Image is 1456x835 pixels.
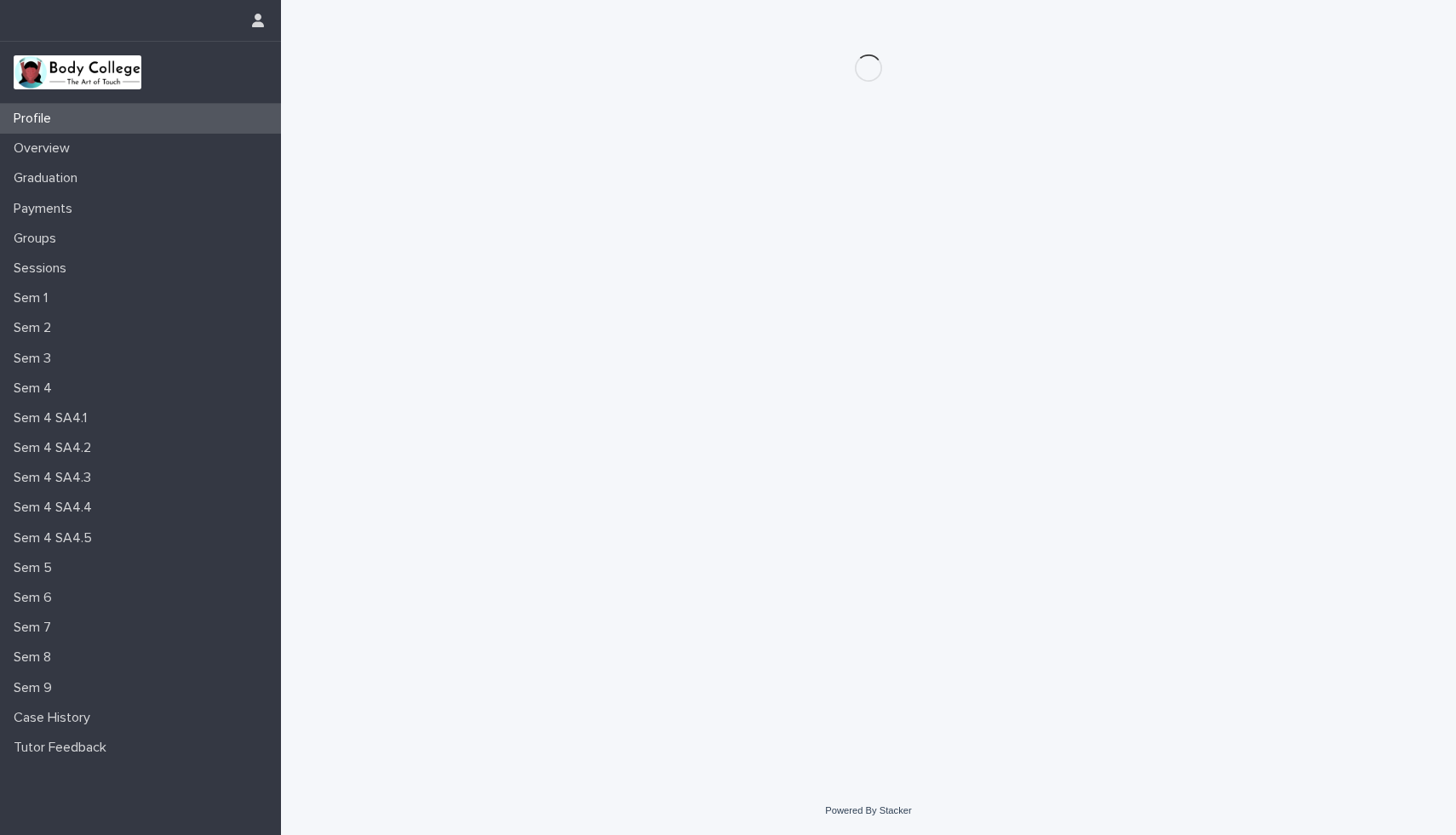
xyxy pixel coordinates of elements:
[7,351,65,367] p: Sem 3
[7,410,100,426] p: Sem 4 SA4.1
[825,805,911,815] a: Powered By Stacker
[7,500,106,516] p: Sem 4 SA4.4
[14,55,141,89] img: xvtzy2PTuGgGH0xbwGb2
[7,560,66,576] p: Sem 5
[7,649,65,666] p: Sem 8
[7,260,80,277] p: Sessions
[7,620,65,636] p: Sem 7
[7,530,106,546] p: Sem 4 SA4.5
[7,201,86,217] p: Payments
[7,470,105,486] p: Sem 4 SA4.3
[7,380,66,397] p: Sem 4
[7,290,61,306] p: Sem 1
[7,320,65,336] p: Sem 2
[7,440,105,456] p: Sem 4 SA4.2
[7,680,66,696] p: Sem 9
[7,170,91,186] p: Graduation
[7,590,66,606] p: Sem 6
[7,140,83,157] p: Overview
[7,710,104,726] p: Case History
[7,111,65,127] p: Profile
[7,740,120,756] p: Tutor Feedback
[7,231,70,247] p: Groups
